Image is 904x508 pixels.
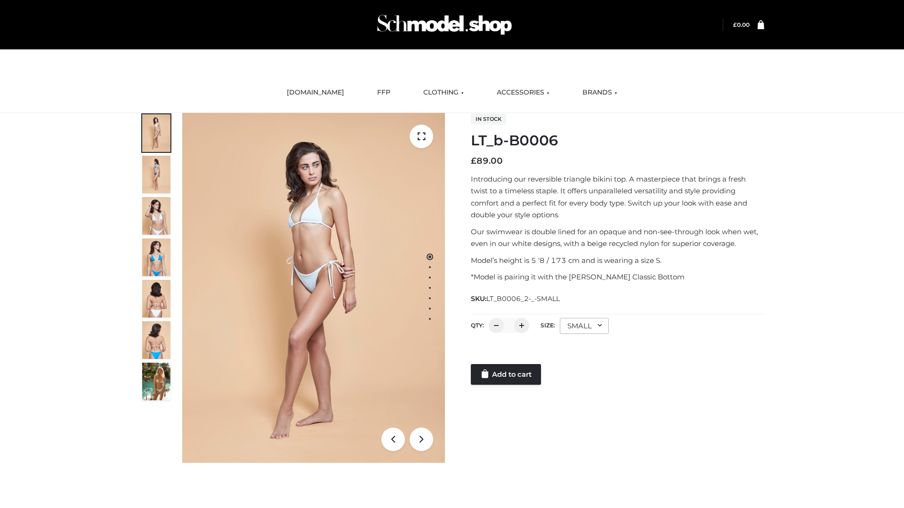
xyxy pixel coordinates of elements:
[370,82,397,103] a: FFP
[142,321,170,359] img: ArielClassicBikiniTop_CloudNine_AzureSky_OW114ECO_8-scaled.jpg
[471,271,764,283] p: *Model is pairing it with the [PERSON_NAME] Classic Bottom
[471,322,484,329] label: QTY:
[733,21,737,28] span: £
[471,156,476,166] span: £
[486,294,560,303] span: LT_B0006_2-_-SMALL
[280,82,351,103] a: [DOMAIN_NAME]
[182,113,445,463] img: ArielClassicBikiniTop_CloudNine_AzureSky_OW114ECO_1
[142,197,170,235] img: ArielClassicBikiniTop_CloudNine_AzureSky_OW114ECO_3-scaled.jpg
[560,318,609,334] div: SMALL
[471,132,764,149] h1: LT_b-B0006
[471,156,503,166] bdi: 89.00
[471,226,764,250] p: Our swimwear is double lined for an opaque and non-see-through look when wet, even in our white d...
[142,280,170,317] img: ArielClassicBikiniTop_CloudNine_AzureSky_OW114ECO_7-scaled.jpg
[416,82,471,103] a: CLOTHING
[142,238,170,276] img: ArielClassicBikiniTop_CloudNine_AzureSky_OW114ECO_4-scaled.jpg
[142,156,170,193] img: ArielClassicBikiniTop_CloudNine_AzureSky_OW114ECO_2-scaled.jpg
[142,114,170,152] img: ArielClassicBikiniTop_CloudNine_AzureSky_OW114ECO_1-scaled.jpg
[471,254,764,267] p: Model’s height is 5 ‘8 / 173 cm and is wearing a size S.
[733,21,750,28] a: £0.00
[471,293,561,304] span: SKU:
[142,363,170,400] img: Arieltop_CloudNine_AzureSky2.jpg
[733,21,750,28] bdi: 0.00
[471,173,764,221] p: Introducing our reversible triangle bikini top. A masterpiece that brings a fresh twist to a time...
[471,364,541,385] a: Add to cart
[575,82,624,103] a: BRANDS
[374,6,515,43] img: Schmodel Admin 964
[471,113,506,125] span: In stock
[541,322,555,329] label: Size:
[490,82,557,103] a: ACCESSORIES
